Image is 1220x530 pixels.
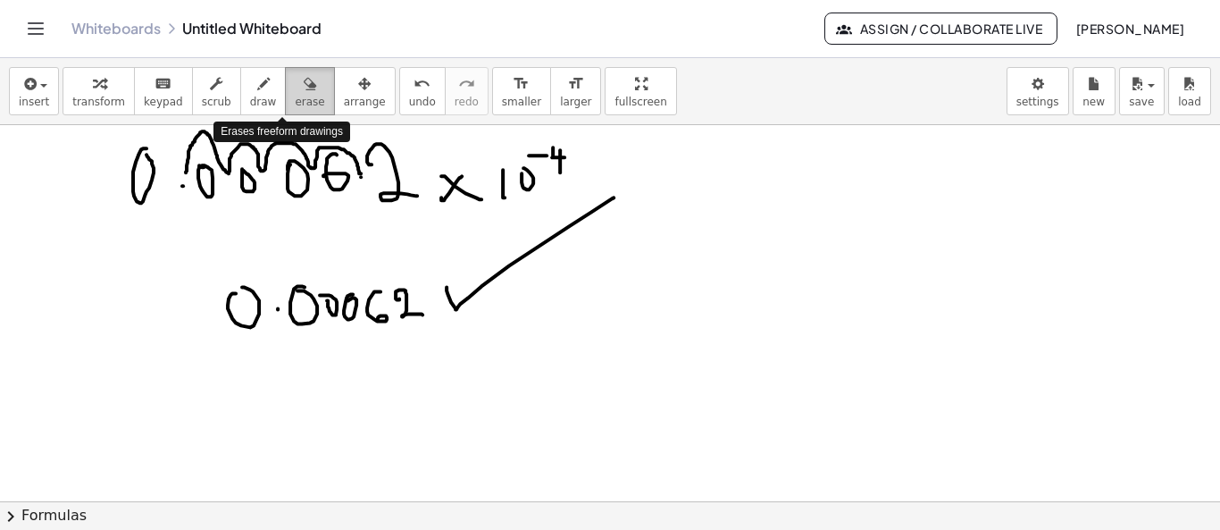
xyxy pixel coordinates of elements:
[285,67,334,115] button: erase
[334,67,396,115] button: arrange
[513,73,530,95] i: format_size
[614,96,666,108] span: fullscreen
[344,96,386,108] span: arrange
[824,13,1057,45] button: Assign / Collaborate Live
[1082,96,1105,108] span: new
[414,73,430,95] i: undo
[144,96,183,108] span: keypad
[240,67,287,115] button: draw
[155,73,171,95] i: keyboard
[399,67,446,115] button: undoundo
[295,96,324,108] span: erase
[1061,13,1199,45] button: [PERSON_NAME]
[1178,96,1201,108] span: load
[63,67,135,115] button: transform
[1007,67,1069,115] button: settings
[213,122,350,142] div: Erases freeform drawings
[550,67,601,115] button: format_sizelarger
[134,67,193,115] button: keyboardkeypad
[1119,67,1165,115] button: save
[458,73,475,95] i: redo
[72,96,125,108] span: transform
[1168,67,1211,115] button: load
[19,96,49,108] span: insert
[21,14,50,43] button: Toggle navigation
[1129,96,1154,108] span: save
[840,21,1042,37] span: Assign / Collaborate Live
[1075,21,1184,37] span: [PERSON_NAME]
[409,96,436,108] span: undo
[202,96,231,108] span: scrub
[71,20,161,38] a: Whiteboards
[192,67,241,115] button: scrub
[560,96,591,108] span: larger
[445,67,489,115] button: redoredo
[9,67,59,115] button: insert
[1073,67,1116,115] button: new
[1016,96,1059,108] span: settings
[492,67,551,115] button: format_sizesmaller
[605,67,676,115] button: fullscreen
[502,96,541,108] span: smaller
[567,73,584,95] i: format_size
[250,96,277,108] span: draw
[455,96,479,108] span: redo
